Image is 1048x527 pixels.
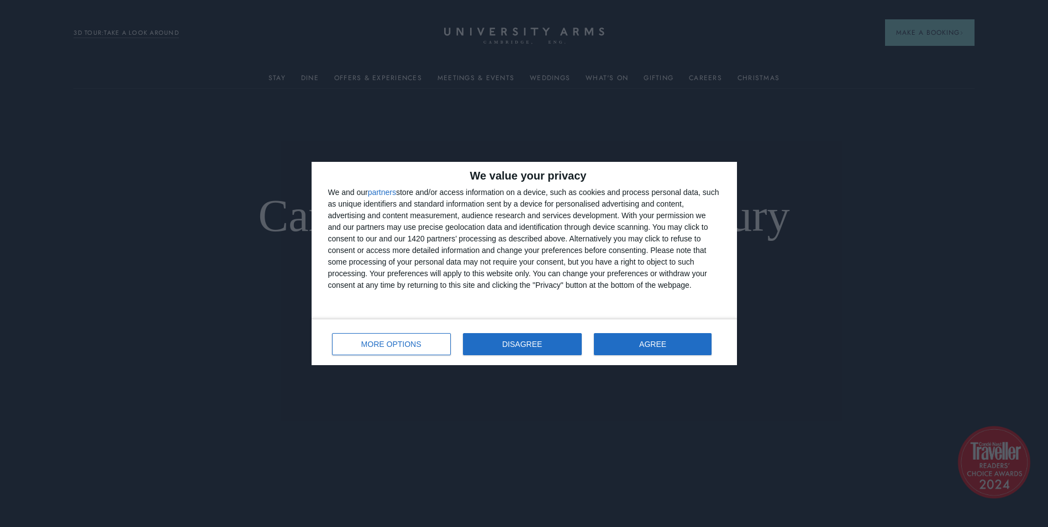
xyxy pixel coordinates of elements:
button: partners [368,188,396,196]
div: qc-cmp2-ui [312,162,737,365]
span: AGREE [639,340,666,348]
div: We and our store and/or access information on a device, such as cookies and process personal data... [328,187,720,291]
span: DISAGREE [502,340,542,348]
span: MORE OPTIONS [361,340,422,348]
button: MORE OPTIONS [332,333,451,355]
button: DISAGREE [463,333,582,355]
button: AGREE [594,333,712,355]
h2: We value your privacy [328,170,720,181]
